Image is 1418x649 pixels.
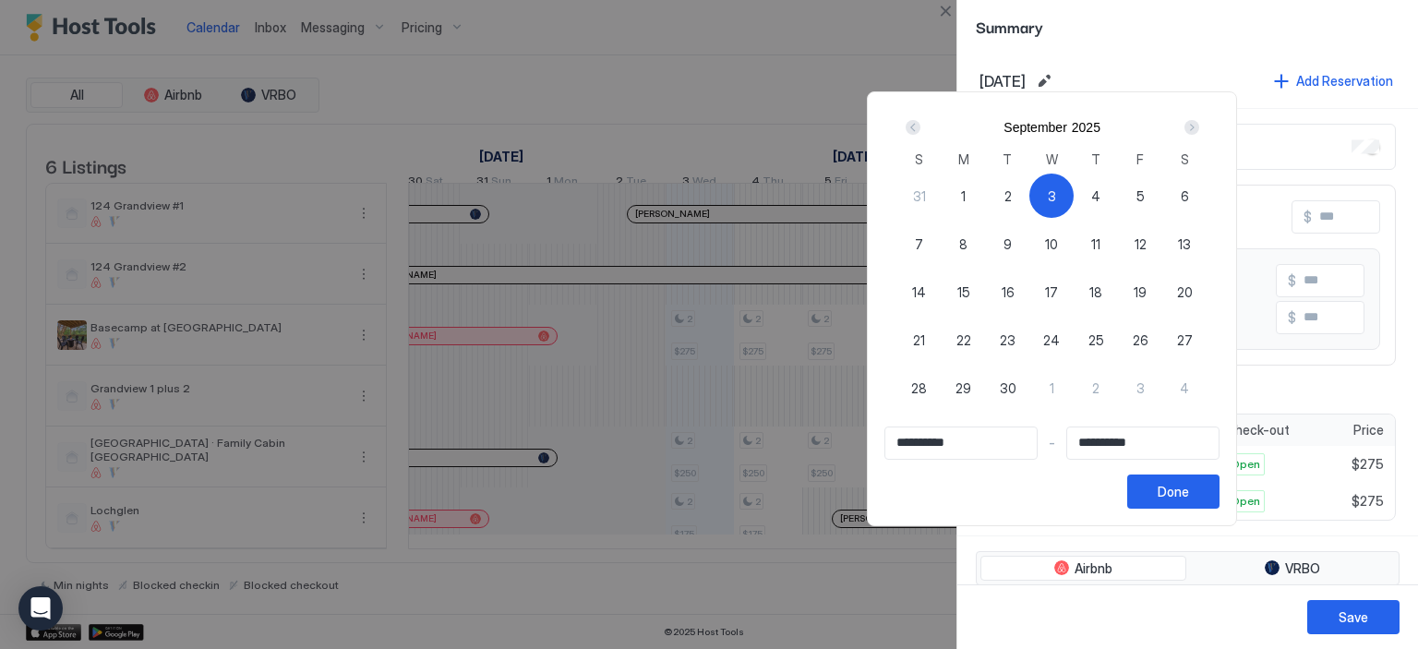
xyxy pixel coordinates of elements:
[942,174,986,218] button: 1
[1177,331,1193,350] span: 27
[1118,318,1162,362] button: 26
[1162,174,1207,218] button: 6
[942,366,986,410] button: 29
[986,222,1030,266] button: 9
[1162,366,1207,410] button: 4
[1158,482,1189,501] div: Done
[1118,366,1162,410] button: 3
[942,270,986,314] button: 15
[1072,120,1100,135] button: 2025
[1136,186,1145,206] span: 5
[1003,120,1066,135] button: September
[986,366,1030,410] button: 30
[913,331,925,350] span: 21
[1045,234,1058,254] span: 10
[1181,186,1189,206] span: 6
[1004,186,1012,206] span: 2
[955,379,971,398] span: 29
[1133,331,1148,350] span: 26
[1000,331,1015,350] span: 23
[1118,222,1162,266] button: 12
[1000,379,1016,398] span: 30
[1049,435,1055,451] span: -
[897,222,942,266] button: 7
[1029,174,1074,218] button: 3
[1003,150,1012,169] span: T
[1177,282,1193,302] span: 20
[1091,150,1100,169] span: T
[1029,270,1074,314] button: 17
[1088,331,1104,350] span: 25
[897,270,942,314] button: 14
[1043,331,1060,350] span: 24
[1135,234,1147,254] span: 12
[1048,186,1056,206] span: 3
[1029,318,1074,362] button: 24
[959,234,967,254] span: 8
[1074,366,1118,410] button: 2
[1029,366,1074,410] button: 1
[1118,270,1162,314] button: 19
[1178,116,1203,138] button: Next
[1134,282,1147,302] span: 19
[1074,318,1118,362] button: 25
[1003,234,1012,254] span: 9
[956,331,971,350] span: 22
[986,270,1030,314] button: 16
[961,186,966,206] span: 1
[902,116,927,138] button: Prev
[1046,150,1058,169] span: W
[1118,174,1162,218] button: 5
[1162,270,1207,314] button: 20
[986,174,1030,218] button: 2
[897,366,942,410] button: 28
[1091,234,1100,254] span: 11
[1074,174,1118,218] button: 4
[942,318,986,362] button: 22
[942,222,986,266] button: 8
[1092,379,1100,398] span: 2
[1162,318,1207,362] button: 27
[915,150,923,169] span: S
[1050,379,1054,398] span: 1
[915,234,923,254] span: 7
[1136,379,1145,398] span: 3
[913,186,926,206] span: 31
[1178,234,1191,254] span: 13
[885,427,1037,459] input: Input Field
[1029,222,1074,266] button: 10
[1127,475,1220,509] button: Done
[957,282,970,302] span: 15
[897,318,942,362] button: 21
[1067,427,1219,459] input: Input Field
[1162,222,1207,266] button: 13
[1045,282,1058,302] span: 17
[912,282,926,302] span: 14
[1136,150,1144,169] span: F
[1089,282,1102,302] span: 18
[1074,222,1118,266] button: 11
[897,174,942,218] button: 31
[1180,379,1189,398] span: 4
[911,379,927,398] span: 28
[958,150,969,169] span: M
[986,318,1030,362] button: 23
[1074,270,1118,314] button: 18
[1181,150,1189,169] span: S
[1002,282,1015,302] span: 16
[1091,186,1100,206] span: 4
[18,586,63,631] div: Open Intercom Messenger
